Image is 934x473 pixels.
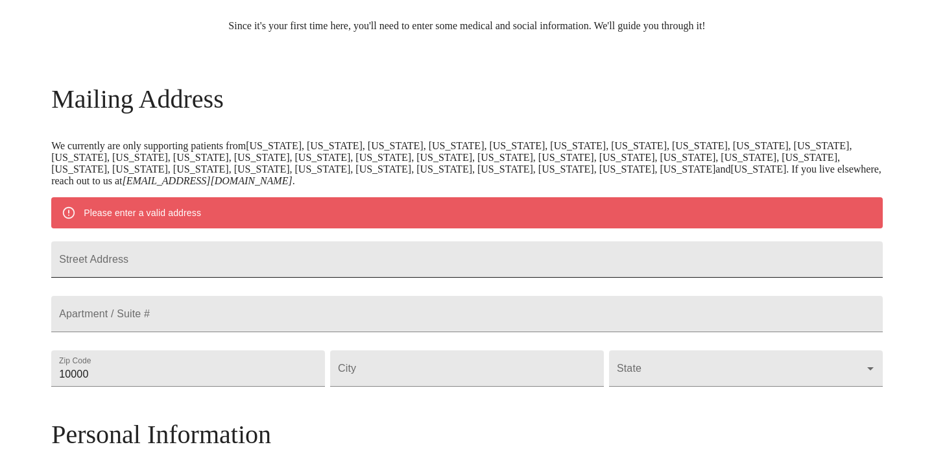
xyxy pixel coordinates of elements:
h3: Mailing Address [51,84,883,114]
div: ​ [609,350,883,387]
div: Please enter a valid address [84,201,201,224]
p: We currently are only supporting patients from [US_STATE], [US_STATE], [US_STATE], [US_STATE], [U... [51,140,883,187]
h3: Personal Information [51,419,883,450]
p: Since it's your first time here, you'll need to enter some medical and social information. We'll ... [51,20,883,32]
em: [EMAIL_ADDRESS][DOMAIN_NAME] [122,175,292,186]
